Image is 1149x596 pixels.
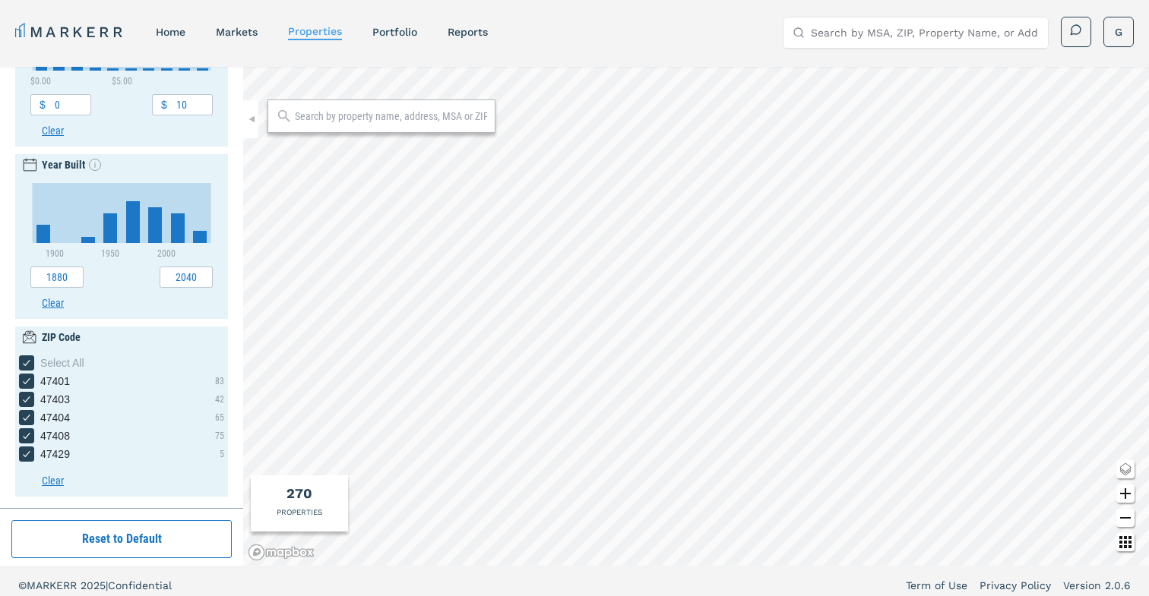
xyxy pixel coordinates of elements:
[1116,484,1135,503] button: Zoom in map button
[42,157,101,173] div: Year Built
[1116,533,1135,551] button: Other options map button
[143,68,154,71] path: $6.00 - $7.00, 1. Histogram.
[15,21,125,43] a: MARKERR
[36,66,47,71] path: $0.00 - $1.00, 14. Histogram.
[220,447,224,461] div: 5
[193,231,207,243] path: 2020 - 2040, 2. Histogram.
[40,392,70,407] span: 47403
[148,207,162,243] path: 1980 - 2000, 6. Histogram.
[295,109,487,124] input: Search by property name, address, MSA or ZIP Code
[27,579,81,591] span: MARKERR
[112,76,132,87] text: $5.00
[448,26,488,38] a: reports
[980,578,1051,593] a: Privacy Policy
[19,428,70,443] div: 47408 checkbox input
[215,374,224,388] div: 83
[81,579,108,591] span: 2025 |
[19,392,70,407] div: 47403 checkbox input
[906,578,967,593] a: Term of Use
[40,446,70,462] span: 47429
[40,374,70,389] span: 47401
[40,410,70,425] span: 47404
[19,410,70,425] div: 47404 checkbox input
[277,506,322,518] div: PROPERTIES
[125,68,137,71] path: $5.00 - $6.00, 1. Histogram.
[157,248,176,259] text: 2000
[53,27,65,71] path: $1.00 - $2.00, 147. Histogram.
[108,579,172,591] span: Confidential
[215,393,224,406] div: 42
[42,295,224,311] button: Clear button
[171,213,185,243] path: 2000 - 2020, 5. Histogram.
[89,159,101,171] svg: Show empty values info icon
[179,68,190,71] path: $8.00 - $9.00, 1. Histogram.
[19,355,224,371] div: [object Object] checkbox input
[103,213,117,243] path: 1940 - 1960, 5. Histogram.
[11,520,232,558] button: Reset to Default
[101,248,119,259] text: 1950
[19,374,70,389] div: 47401 checkbox input
[18,579,27,591] span: ©
[42,473,224,489] button: Clear button
[243,67,1149,566] canvas: Map
[215,411,224,424] div: 65
[1103,17,1134,47] button: G
[161,68,173,71] path: $7.00 - $8.00, 1. Histogram.
[1115,24,1122,39] span: G
[288,25,342,37] a: properties
[215,429,224,443] div: 75
[197,68,208,71] path: $9.00 - $10.00, 1. Histogram.
[156,26,185,38] a: home
[42,330,81,345] div: ZIP Code
[1116,460,1135,478] button: Change style map button
[1116,509,1135,527] button: Zoom out map button
[126,201,140,243] path: 1960 - 1980, 7. Histogram.
[286,483,312,503] div: Total of properties
[42,123,224,139] button: Clear button
[40,428,70,443] span: 47408
[248,544,315,561] a: Mapbox logo
[30,183,213,258] div: Chart. Highcharts interactive chart.
[40,355,224,371] div: Select All
[36,225,50,243] path: 1880 - 1900, 3. Histogram.
[90,68,101,71] path: $3.00 - $4.00, 11. Histogram.
[30,76,51,87] text: $0.00
[19,446,70,462] div: 47429 checkbox input
[81,237,95,243] path: 1920 - 1940, 1. Histogram.
[372,26,417,38] a: Portfolio
[1063,578,1131,593] a: Version 2.0.6
[71,51,83,71] path: $2.00 - $3.00, 67. Histogram.
[216,26,258,38] a: markets
[107,68,119,71] path: $4.00 - $5.00, 2. Histogram.
[811,17,1039,48] input: Search by MSA, ZIP, Property Name, or Address
[30,183,213,258] svg: Interactive chart
[46,248,64,259] text: 1900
